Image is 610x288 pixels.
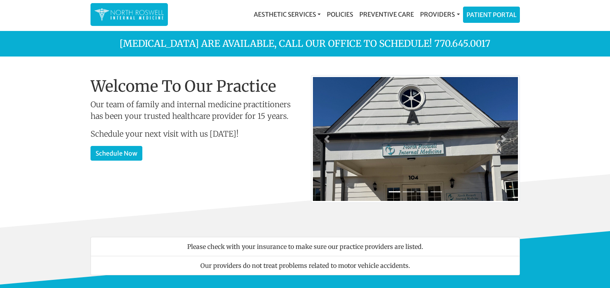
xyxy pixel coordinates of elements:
li: Our providers do not treat problems related to motor vehicle accidents. [91,256,520,275]
img: North Roswell Internal Medicine [94,7,164,22]
p: [MEDICAL_DATA] are available, call our office to schedule! 770.645.0017 [85,37,526,51]
p: Our team of family and internal medicine practitioners has been your trusted healthcare provider ... [91,99,299,122]
a: Preventive Care [356,7,417,22]
h1: Welcome To Our Practice [91,77,299,96]
a: Patient Portal [463,7,519,22]
a: Schedule Now [91,146,142,161]
a: Aesthetic Services [251,7,324,22]
li: Please check with your insurance to make sure our practice providers are listed. [91,237,520,256]
a: Policies [324,7,356,22]
a: Providers [417,7,463,22]
p: Schedule your next visit with us [DATE]! [91,128,299,140]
